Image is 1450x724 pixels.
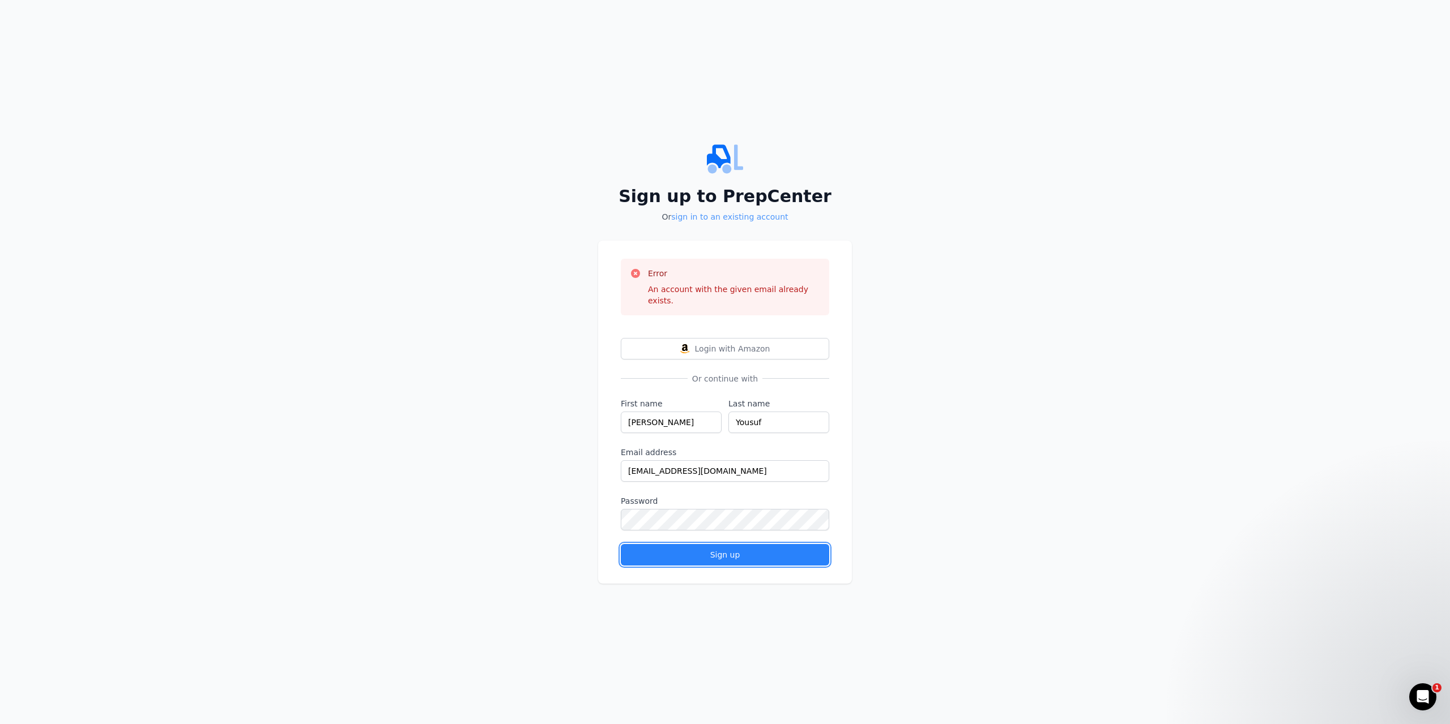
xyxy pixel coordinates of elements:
h3: Error [648,268,820,279]
button: Login with AmazonLogin with Amazon [621,338,829,359]
div: An account with the given email already exists. [648,284,820,306]
a: sign in to an existing account [671,212,788,221]
img: PrepCenter [598,141,852,177]
div: Sign up [630,549,820,560]
iframe: Intercom live chat [1409,683,1436,710]
span: Or continue with [688,373,762,384]
label: Email address [621,447,829,458]
label: Password [621,495,829,507]
p: Or [598,211,852,222]
button: Sign up [621,544,829,566]
iframe: Intercom notifications message [1223,508,1450,680]
span: Login with Amazon [695,343,770,354]
label: First name [621,398,722,409]
label: Last name [728,398,829,409]
span: 1 [1432,683,1442,692]
img: Login with Amazon [680,344,689,353]
h2: Sign up to PrepCenter [598,186,852,207]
